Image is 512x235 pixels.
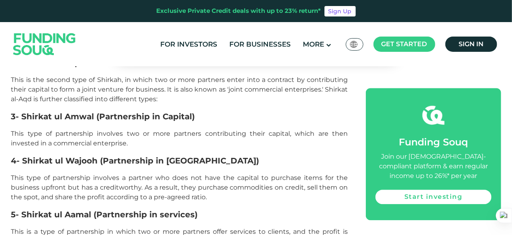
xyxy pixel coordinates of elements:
strong: 4- Shirkat ul Wajooh (Partnership in [GEOGRAPHIC_DATA]) [11,156,259,166]
a: For Investors [158,38,219,51]
a: Start investing [375,190,491,204]
a: Sign in [445,37,497,52]
span: More [303,40,324,48]
div: Join our [DEMOGRAPHIC_DATA]-compliant platform & earn regular income up to 26%* per year [375,152,491,181]
div: Exclusive Private Credit deals with up to 23% return* [157,6,321,16]
img: Logo [5,24,84,64]
p: This type of partnership involves two or more partners contributing their capital, which are then... [11,129,348,148]
img: fsicon [422,104,445,127]
strong: 3- Shirkat ul Amwal (Partnership in Capital) [11,112,195,121]
a: For Businesses [227,38,293,51]
span: Sign in [459,40,483,48]
span: Get started [381,40,427,48]
p: This type of partnership involves a partner who does not have the capital to purchase items for t... [11,173,348,202]
img: SA Flag [350,41,357,48]
strong: 5- Shirkat ul Aamal (Partnership in services) [11,210,198,219]
a: Sign Up [324,6,356,16]
span: Funding Souq [399,137,468,148]
p: This is the second type of Shirkah, in which two or more partners enter into a contract by contri... [11,75,348,104]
